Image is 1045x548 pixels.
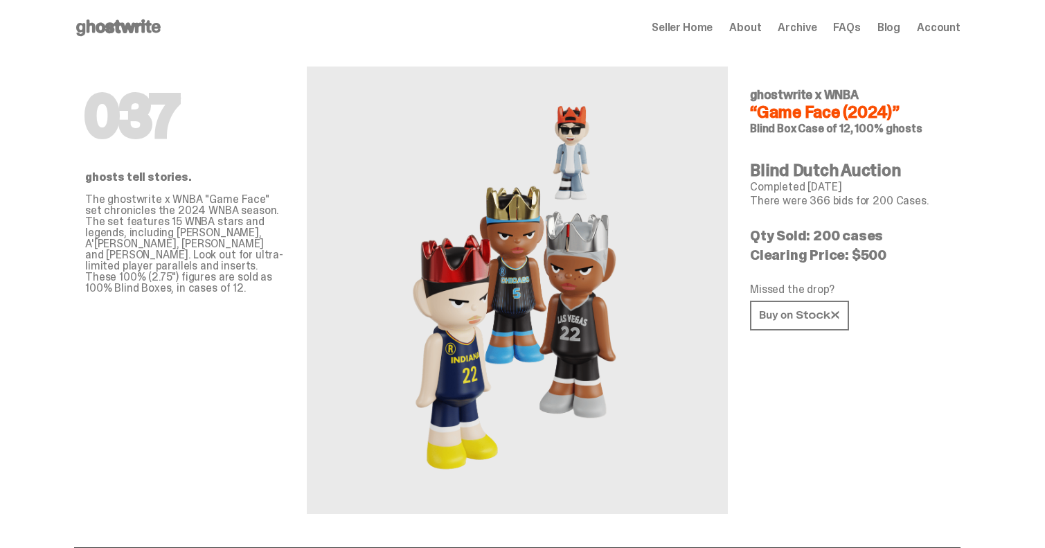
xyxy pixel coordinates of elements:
[750,121,796,136] span: Blind Box
[652,22,713,33] a: Seller Home
[750,229,949,242] p: Qty Sold: 200 cases
[85,172,285,183] p: ghosts tell stories.
[917,22,961,33] a: Account
[778,22,816,33] a: Archive
[410,100,624,481] img: WNBA&ldquo;Game Face (2024)&rdquo;
[877,22,900,33] a: Blog
[729,22,761,33] a: About
[798,121,922,136] span: Case of 12, 100% ghosts
[833,22,860,33] a: FAQs
[750,87,859,103] span: ghostwrite x WNBA
[750,195,949,206] p: There were 366 bids for 200 Cases.
[750,162,949,179] h4: Blind Dutch Auction
[750,248,949,262] p: Clearing Price: $500
[750,182,949,193] p: Completed [DATE]
[85,89,285,144] h1: 037
[85,194,285,294] p: The ghostwrite x WNBA "Game Face" set chronicles the 2024 WNBA season. The set features 15 WNBA s...
[750,104,949,121] h4: “Game Face (2024)”
[750,284,949,295] p: Missed the drop?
